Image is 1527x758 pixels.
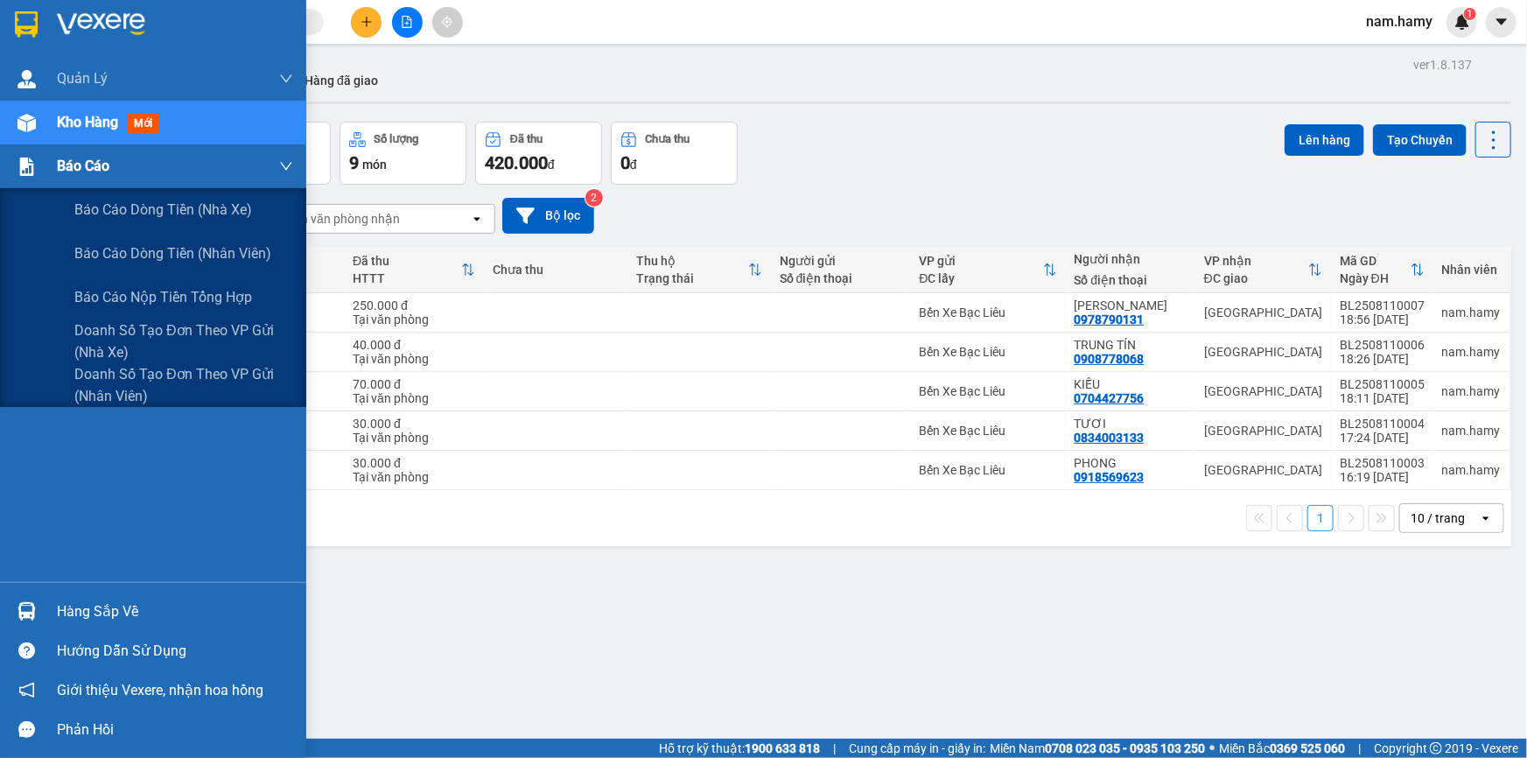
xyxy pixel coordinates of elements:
[1204,254,1308,268] div: VP nhận
[780,254,902,268] div: Người gửi
[15,11,38,38] img: logo-vxr
[353,352,475,366] div: Tại văn phòng
[485,152,548,173] span: 420.000
[1467,8,1473,20] span: 1
[1340,470,1425,484] div: 16:19 [DATE]
[1340,431,1425,445] div: 17:24 [DATE]
[1204,424,1322,438] div: [GEOGRAPHIC_DATA]
[353,431,475,445] div: Tại văn phòng
[1075,417,1187,431] div: TƯƠI
[353,298,475,312] div: 250.000 đ
[279,210,400,228] div: Chọn văn phòng nhận
[630,158,637,172] span: đ
[745,741,820,755] strong: 1900 633 818
[1045,741,1205,755] strong: 0708 023 035 - 0935 103 250
[57,599,293,625] div: Hàng sắp về
[57,717,293,743] div: Phản hồi
[1442,424,1501,438] div: nam.hamy
[101,42,115,56] span: environment
[349,152,359,173] span: 9
[353,456,475,470] div: 30.000 đ
[1075,312,1145,326] div: 0978790131
[57,67,108,89] span: Quản Lý
[1204,305,1322,319] div: [GEOGRAPHIC_DATA]
[919,254,1042,268] div: VP gửi
[1307,505,1334,531] button: 1
[919,424,1056,438] div: Bến Xe Bạc Liêu
[919,345,1056,359] div: Bến Xe Bạc Liêu
[57,638,293,664] div: Hướng dẫn sử dụng
[353,417,475,431] div: 30.000 đ
[432,7,463,38] button: aim
[351,7,382,38] button: plus
[74,286,252,308] span: Báo cáo nộp tiền Tổng hợp
[833,739,836,758] span: |
[1075,298,1187,312] div: HỒNG BÉ
[636,271,748,285] div: Trạng thái
[470,212,484,226] svg: open
[1340,417,1425,431] div: BL2508110004
[493,263,619,277] div: Chưa thu
[1219,739,1345,758] span: Miền Bắc
[340,122,466,185] button: Số lượng9món
[1209,745,1215,752] span: ⚪️
[510,133,543,145] div: Đã thu
[1075,252,1187,266] div: Người nhận
[353,377,475,391] div: 70.000 đ
[475,122,602,185] button: Đã thu420.000đ
[1479,511,1493,525] svg: open
[353,391,475,405] div: Tại văn phòng
[1340,312,1425,326] div: 18:56 [DATE]
[1340,456,1425,470] div: BL2508110003
[1075,273,1187,287] div: Số điện thoại
[18,682,35,698] span: notification
[18,114,36,132] img: warehouse-icon
[1285,124,1364,156] button: Lên hàng
[1442,384,1501,398] div: nam.hamy
[353,338,475,352] div: 40.000 đ
[101,11,233,33] b: Nhà Xe Hà My
[919,271,1042,285] div: ĐC lấy
[401,16,413,28] span: file-add
[1411,509,1465,527] div: 10 / trang
[659,739,820,758] span: Hỗ trợ kỹ thuật:
[780,271,902,285] div: Số điện thoại
[502,198,594,234] button: Bộ lọc
[849,739,985,758] span: Cung cấp máy in - giấy in:
[1486,7,1516,38] button: caret-down
[18,70,36,88] img: warehouse-icon
[1075,431,1145,445] div: 0834003133
[1494,14,1509,30] span: caret-down
[1075,377,1187,391] div: KIỀU
[919,305,1056,319] div: Bến Xe Bạc Liêu
[1442,463,1501,477] div: nam.hamy
[1204,271,1308,285] div: ĐC giao
[18,642,35,659] span: question-circle
[1413,55,1472,74] div: ver 1.8.137
[919,384,1056,398] div: Bến Xe Bạc Liêu
[1075,352,1145,366] div: 0908778068
[1340,254,1411,268] div: Mã GD
[1270,741,1345,755] strong: 0369 525 060
[1075,338,1187,352] div: TRUNG TÍN
[291,60,392,102] button: Hàng đã giao
[548,158,555,172] span: đ
[74,199,252,221] span: Báo cáo dòng tiền (nhà xe)
[8,60,333,82] li: 0946 508 595
[74,242,271,264] span: Báo cáo dòng tiền (nhân viên)
[392,7,423,38] button: file-add
[1442,345,1501,359] div: nam.hamy
[620,152,630,173] span: 0
[279,72,293,86] span: down
[18,721,35,738] span: message
[1442,305,1501,319] div: nam.hamy
[1340,271,1411,285] div: Ngày ĐH
[57,114,118,130] span: Kho hàng
[1442,263,1501,277] div: Nhân viên
[990,739,1205,758] span: Miền Nam
[585,189,603,207] sup: 2
[1340,298,1425,312] div: BL2508110007
[1373,124,1467,156] button: Tạo Chuyến
[375,133,419,145] div: Số lượng
[1340,377,1425,391] div: BL2508110005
